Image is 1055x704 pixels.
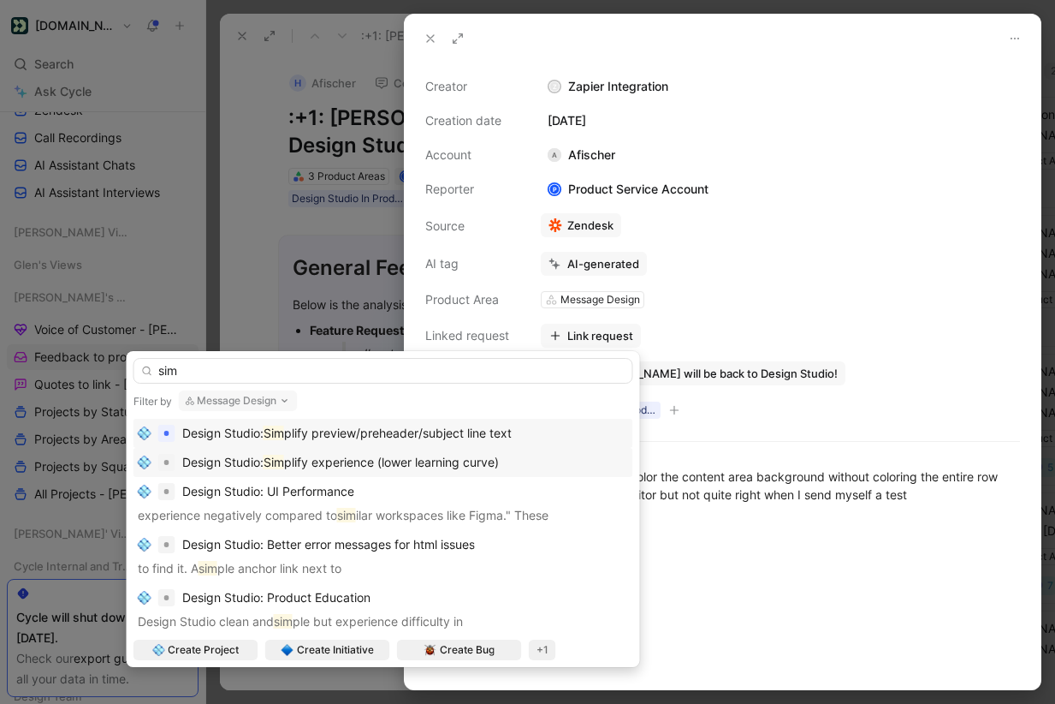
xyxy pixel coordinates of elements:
[529,640,556,660] div: +1
[182,537,475,552] span: Design Studio: Better error messages for html issues
[297,641,374,659] span: Create Initiative
[138,612,629,632] p: Design Studio clean and ple but experience difficulty in
[138,538,151,552] img: 💠
[168,641,239,659] span: Create Project
[182,455,264,469] span: Design Studio:
[199,561,217,576] mark: sim
[440,641,495,659] span: Create Bug
[284,455,499,469] span: plify experience (lower learning curve)
[133,395,172,409] div: Filter by
[138,427,151,440] img: 💠
[182,484,354,498] span: Design Studio: UI Performance
[133,358,633,384] input: Search...
[152,644,164,656] img: 💠
[138,456,151,469] img: 💠
[264,455,284,469] mark: Sim
[282,644,293,656] img: 🔷
[337,508,356,522] mark: sim
[138,558,629,579] p: to find it. A ple anchor link next to
[284,426,512,440] span: plify preview/preheader/subject line text
[424,644,436,656] img: 🐞
[138,485,151,498] img: 💠
[182,590,370,605] span: Design Studio: Product Education
[264,426,284,440] mark: Sim
[179,391,298,411] button: Message Design
[138,505,629,526] p: experience negatively compared to ilar workspaces like Figma." These
[182,426,264,440] span: Design Studio:
[274,614,293,629] mark: sim
[138,591,151,605] img: 💠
